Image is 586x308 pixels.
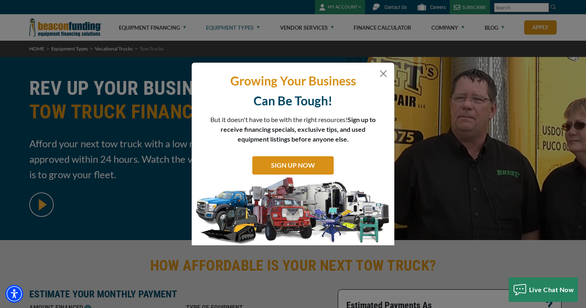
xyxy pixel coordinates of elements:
p: Can Be Tough! [198,93,388,109]
div: Accessibility Menu [5,285,23,303]
span: Sign up to receive financing specials, exclusive tips, and used equipment listings before anyone ... [221,116,376,143]
button: Close [378,69,388,79]
button: Live Chat Now [509,277,578,302]
span: Live Chat Now [529,286,574,293]
a: SIGN UP NOW [252,156,334,175]
img: subscribe-modal.jpg [192,177,394,246]
p: But it doesn't have to be with the right resources! [210,115,376,144]
p: Growing Your Business [198,73,388,89]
